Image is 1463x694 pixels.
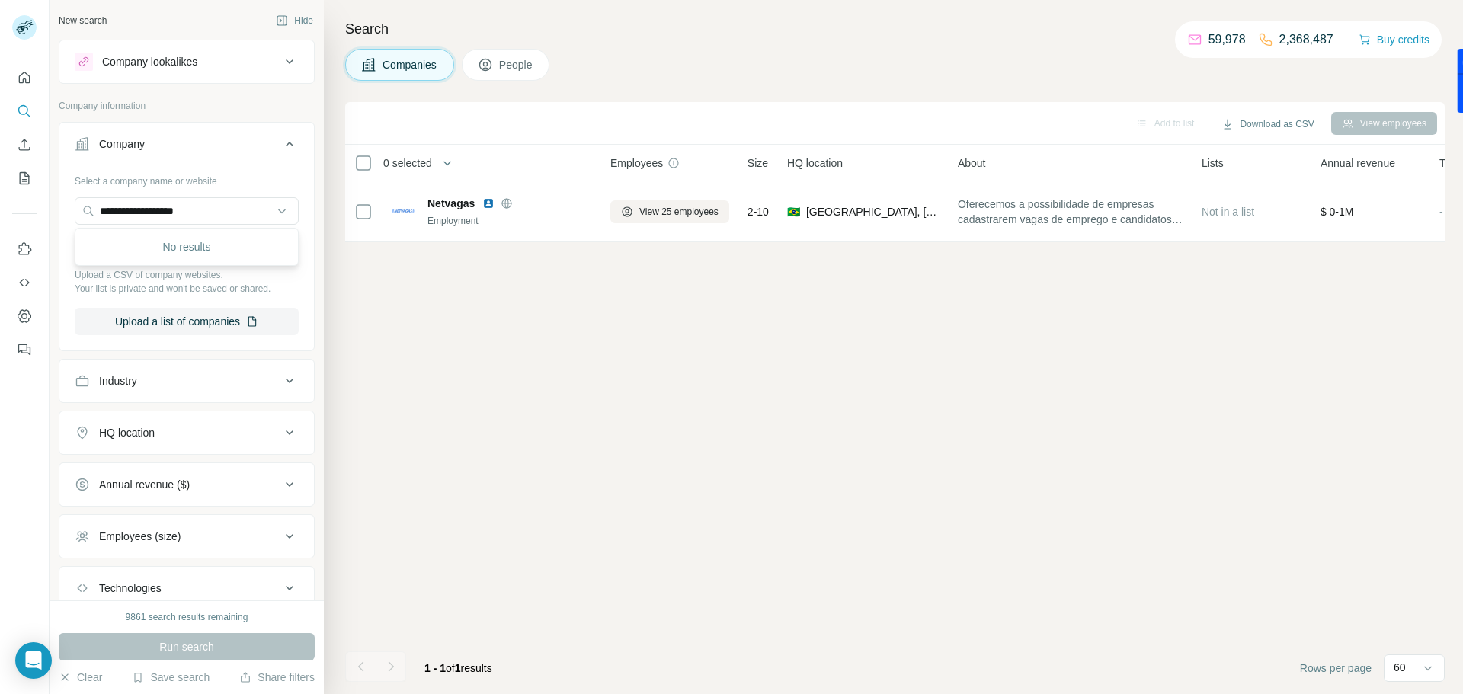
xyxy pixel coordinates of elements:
span: Employees [610,155,663,171]
span: 1 [455,662,461,674]
p: 2,368,487 [1279,30,1333,49]
button: Dashboard [12,302,37,330]
button: Company lookalikes [59,43,314,80]
p: Upload a CSV of company websites. [75,268,299,282]
span: Annual revenue [1321,155,1395,171]
div: Employees (size) [99,529,181,544]
button: Annual revenue ($) [59,466,314,503]
button: Buy credits [1359,29,1429,50]
div: Company lookalikes [102,54,197,69]
span: View 25 employees [639,205,719,219]
p: 59,978 [1208,30,1246,49]
button: HQ location [59,414,314,451]
span: [GEOGRAPHIC_DATA], [GEOGRAPHIC_DATA] [806,204,940,219]
p: 60 [1394,660,1406,675]
span: HQ location [787,155,843,171]
span: Companies [383,57,438,72]
div: Annual revenue ($) [99,477,190,492]
img: Logo of Netvagas [391,205,415,217]
button: View 25 employees [610,200,729,223]
button: Quick start [12,64,37,91]
div: New search [59,14,107,27]
div: Select a company name or website [75,168,299,188]
div: Employment [427,214,592,228]
span: Lists [1202,155,1224,171]
button: Clear [59,670,102,685]
button: Save search [132,670,210,685]
button: Use Surfe on LinkedIn [12,235,37,263]
button: Hide [265,9,324,32]
span: Rows per page [1300,660,1372,676]
button: My lists [12,165,37,192]
button: Technologies [59,570,314,606]
button: Enrich CSV [12,131,37,158]
span: Oferecemos a possibilidade de empresas cadastrarem vagas de emprego e candidatos cadastrarem o se... [958,197,1183,227]
div: Technologies [99,580,162,596]
button: Use Surfe API [12,269,37,296]
p: Company information [59,99,315,113]
button: Employees (size) [59,518,314,555]
span: Size [748,155,768,171]
h4: Search [345,18,1445,40]
span: of [446,662,455,674]
img: LinkedIn logo [482,197,495,209]
button: Feedback [12,336,37,363]
span: 2-10 [748,204,769,219]
span: Netvagas [427,196,475,211]
div: No results [78,232,295,262]
span: 1 - 1 [424,662,446,674]
div: HQ location [99,425,155,440]
div: Open Intercom Messenger [15,642,52,679]
button: Industry [59,363,314,399]
span: 0 selected [383,155,432,171]
button: Download as CSV [1211,113,1324,136]
span: 🇧🇷 [787,204,800,219]
button: Upload a list of companies [75,308,299,335]
span: Not in a list [1202,206,1254,218]
span: About [958,155,986,171]
span: $ 0-1M [1321,206,1354,218]
button: Share filters [239,670,315,685]
div: Industry [99,373,137,389]
p: Your list is private and won't be saved or shared. [75,282,299,296]
div: Company [99,136,145,152]
span: results [424,662,492,674]
div: 9861 search results remaining [126,610,248,624]
button: Search [12,98,37,125]
span: People [499,57,534,72]
button: Company [59,126,314,168]
span: - [1439,206,1443,218]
